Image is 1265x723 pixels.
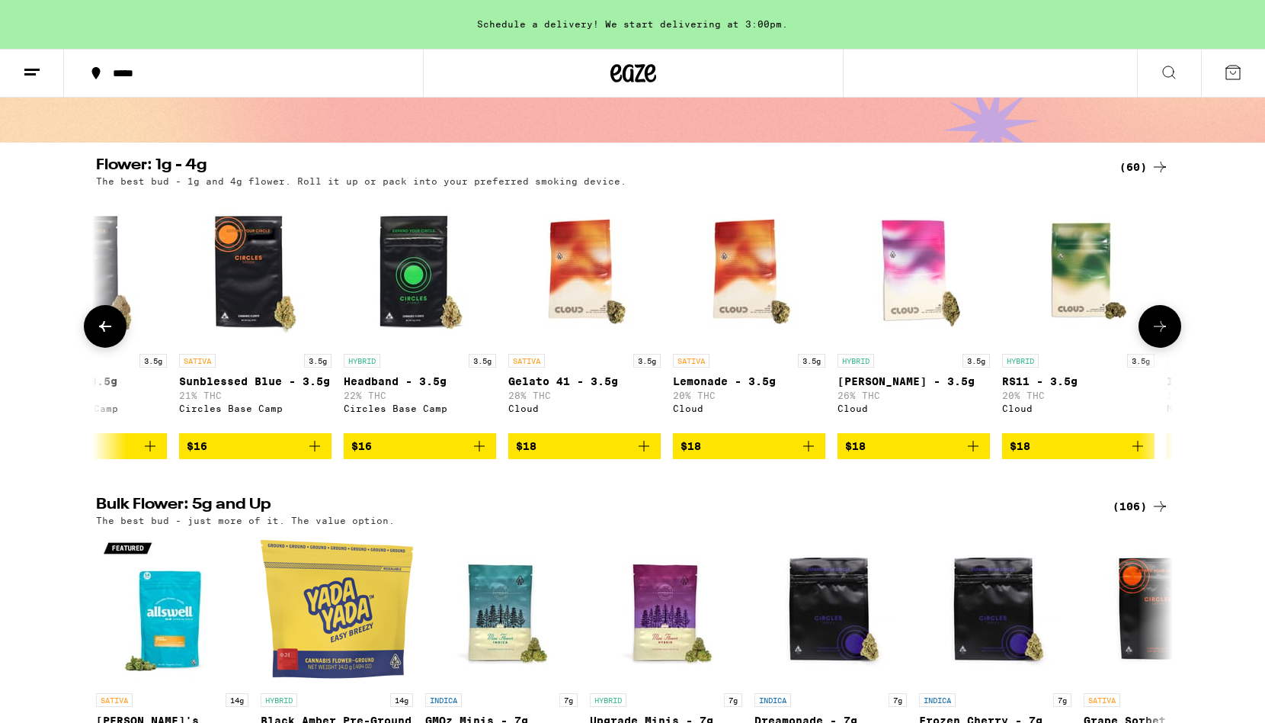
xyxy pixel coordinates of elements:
[837,354,874,368] p: HYBRID
[9,11,110,23] span: Hi. Need any help?
[798,354,825,368] p: 3.5g
[390,693,413,707] p: 14g
[673,403,825,413] div: Cloud
[681,440,701,452] span: $18
[96,497,1094,516] h2: Bulk Flower: 5g and Up
[261,693,297,707] p: HYBRID
[179,354,216,368] p: SATIVA
[14,375,167,387] p: Gelonade - 3.5g
[516,440,536,452] span: $18
[304,354,331,368] p: 3.5g
[14,433,167,459] button: Add to bag
[1002,390,1155,400] p: 20% THC
[1010,440,1030,452] span: $18
[1002,194,1155,346] img: Cloud - RS11 - 3.5g
[889,693,907,707] p: 7g
[633,354,661,368] p: 3.5g
[1113,497,1169,516] a: (106)
[1002,375,1155,387] p: RS11 - 3.5g
[96,533,248,686] img: Allswell - Jack's Revenge - 14g
[425,693,462,707] p: INDICA
[837,390,990,400] p: 26% THC
[14,194,167,346] img: Circles Base Camp - Gelonade - 3.5g
[96,176,626,186] p: The best bud - 1g and 4g flower. Roll it up or pack into your preferred smoking device.
[344,194,496,346] img: Circles Base Camp - Headband - 3.5g
[1002,354,1039,368] p: HYBRID
[845,440,866,452] span: $18
[754,533,907,686] img: Circles Base Camp - Dreamonade - 7g
[179,390,331,400] p: 21% THC
[1127,354,1155,368] p: 3.5g
[590,693,626,707] p: HYBRID
[508,354,545,368] p: SATIVA
[96,158,1094,176] h2: Flower: 1g - 4g
[425,533,578,686] img: Humboldt Farms - GMOz Minis - 7g
[179,375,331,387] p: Sunblessed Blue - 3.5g
[14,403,167,413] div: Circles Base Camp
[261,533,413,686] img: Yada Yada - Black Amber Pre-Ground - 14g
[837,194,990,346] img: Cloud - Mochi Gelato - 3.5g
[508,403,661,413] div: Cloud
[508,194,661,433] a: Open page for Gelato 41 - 3.5g from Cloud
[1084,533,1236,686] img: Circles Base Camp - Grape Sorbet - 7g
[559,693,578,707] p: 7g
[96,516,395,525] p: The best bud - just more of it. The value option.
[837,403,990,413] div: Cloud
[344,354,380,368] p: HYBRID
[139,354,167,368] p: 3.5g
[1002,194,1155,433] a: Open page for RS11 - 3.5g from Cloud
[590,533,742,686] img: Humboldt Farms - Upgrade Minis - 7g
[187,440,207,452] span: $16
[1002,433,1155,459] button: Add to bag
[179,194,331,433] a: Open page for Sunblessed Blue - 3.5g from Circles Base Camp
[508,390,661,400] p: 28% THC
[344,403,496,413] div: Circles Base Camp
[351,440,372,452] span: $16
[1174,440,1195,452] span: $18
[179,433,331,459] button: Add to bag
[1053,693,1071,707] p: 7g
[673,390,825,400] p: 20% THC
[179,194,331,346] img: Circles Base Camp - Sunblessed Blue - 3.5g
[919,693,956,707] p: INDICA
[673,354,709,368] p: SATIVA
[96,693,133,707] p: SATIVA
[837,375,990,387] p: [PERSON_NAME] - 3.5g
[14,390,167,400] p: 25% THC
[754,693,791,707] p: INDICA
[673,194,825,433] a: Open page for Lemonade - 3.5g from Cloud
[14,194,167,433] a: Open page for Gelonade - 3.5g from Circles Base Camp
[508,194,661,346] img: Cloud - Gelato 41 - 3.5g
[919,533,1071,686] img: Circles Base Camp - Frozen Cherry - 7g
[226,693,248,707] p: 14g
[344,375,496,387] p: Headband - 3.5g
[344,194,496,433] a: Open page for Headband - 3.5g from Circles Base Camp
[344,390,496,400] p: 22% THC
[1119,158,1169,176] a: (60)
[469,354,496,368] p: 3.5g
[508,375,661,387] p: Gelato 41 - 3.5g
[673,194,825,346] img: Cloud - Lemonade - 3.5g
[724,693,742,707] p: 7g
[673,375,825,387] p: Lemonade - 3.5g
[1002,403,1155,413] div: Cloud
[1167,354,1203,368] p: INDICA
[837,194,990,433] a: Open page for Mochi Gelato - 3.5g from Cloud
[344,433,496,459] button: Add to bag
[673,433,825,459] button: Add to bag
[1084,693,1120,707] p: SATIVA
[837,433,990,459] button: Add to bag
[508,433,661,459] button: Add to bag
[962,354,990,368] p: 3.5g
[179,403,331,413] div: Circles Base Camp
